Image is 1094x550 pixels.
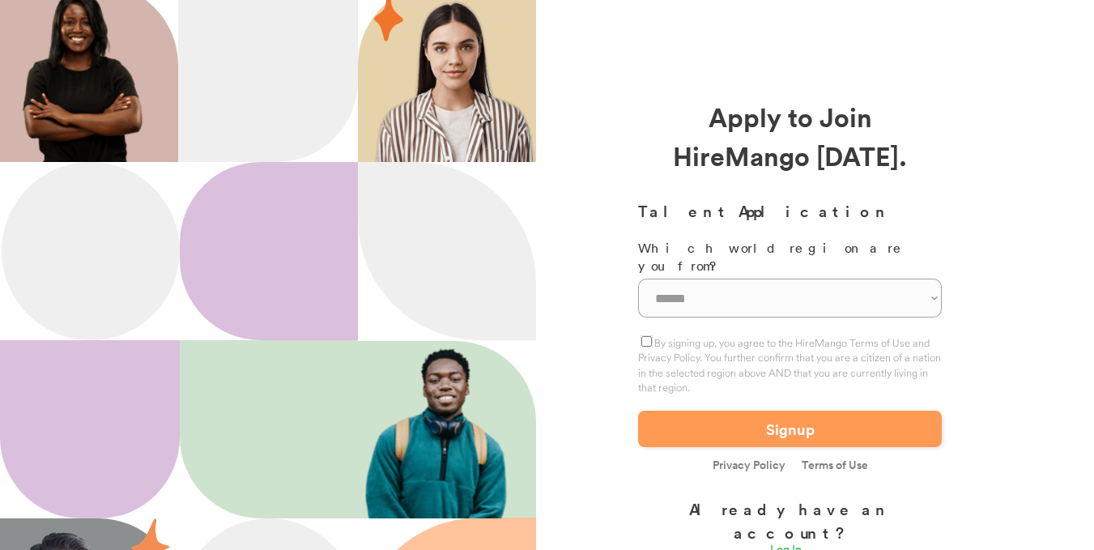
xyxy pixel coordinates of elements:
[2,162,180,340] img: Ellipse%2012
[638,336,941,394] label: By signing up, you agree to the HireMango Terms of Use and Privacy Policy. You further confirm th...
[638,411,942,447] button: Signup
[638,497,942,544] div: Already have an account?
[713,459,785,473] a: Privacy Policy
[802,459,868,471] a: Terms of Use
[638,97,942,175] div: Apply to Join HireMango [DATE].
[638,199,942,223] h3: Talent Application
[359,342,522,518] img: 202x218.png
[638,239,942,275] div: Which world region are you from?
